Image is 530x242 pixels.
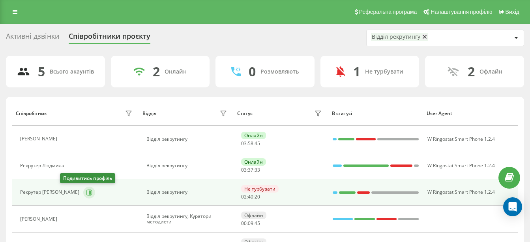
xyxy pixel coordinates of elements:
span: 03 [241,140,247,147]
div: Активні дзвінки [6,32,59,44]
div: Офлайн [241,212,266,219]
span: W Ringostat Smart Phone 1.2.4 [427,136,495,142]
div: : : [241,221,260,226]
span: 40 [248,193,253,200]
div: Співробітники проєкту [69,32,150,44]
span: Налаштування профілю [431,9,492,15]
span: Вихід [506,9,519,15]
div: Офлайн [479,68,502,75]
div: [PERSON_NAME] [20,136,59,142]
div: Відділ [142,111,156,116]
div: 1 [353,64,360,79]
div: Відділ рекрутингу [146,163,229,168]
span: 45 [255,220,260,227]
div: 2 [153,64,160,79]
div: 2 [468,64,475,79]
span: Реферальна програма [359,9,417,15]
div: Рекрутер [PERSON_NAME] [20,189,81,195]
span: 20 [255,193,260,200]
span: W Ringostat Smart Phone 1.2.4 [427,189,495,195]
div: 5 [38,64,45,79]
span: 03 [241,166,247,173]
div: : : [241,167,260,173]
div: Відділ рекрутингу [372,34,420,40]
span: 58 [248,140,253,147]
span: W Ringostat Smart Phone 1.2.4 [427,162,495,169]
div: : : [241,194,260,200]
span: 37 [248,166,253,173]
div: 0 [249,64,256,79]
span: 33 [255,166,260,173]
div: Співробітник [16,111,47,116]
div: [PERSON_NAME] [20,216,59,222]
div: Відділ рекрутингу [146,136,229,142]
div: Відділ рекрутингу [146,189,229,195]
span: 45 [255,140,260,147]
div: : : [241,141,260,146]
div: Онлайн [241,132,266,139]
div: Онлайн [241,158,266,166]
div: Open Intercom Messenger [503,197,522,216]
div: Відділ рекрутингу, Куратори методисти [146,214,229,225]
div: Подивитись профіль [60,173,115,183]
div: User Agent [427,111,514,116]
div: Рекрутер Людмила [20,163,66,168]
div: Не турбувати [241,185,279,193]
div: Не турбувати [365,68,403,75]
div: В статусі [332,111,419,116]
span: 00 [241,220,247,227]
div: Всього акаунтів [50,68,94,75]
div: Онлайн [165,68,187,75]
span: 02 [241,193,247,200]
div: Статус [237,111,253,116]
span: 09 [248,220,253,227]
div: Розмовляють [260,68,299,75]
